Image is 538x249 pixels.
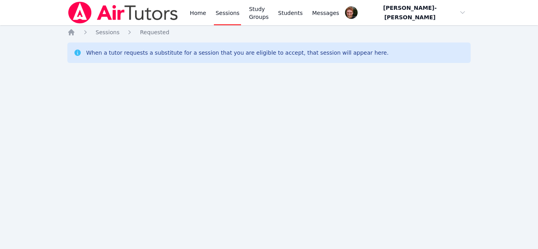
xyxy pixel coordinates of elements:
[67,28,471,36] nav: Breadcrumb
[67,2,179,24] img: Air Tutors
[140,28,169,36] a: Requested
[312,9,339,17] span: Messages
[140,29,169,35] span: Requested
[96,28,120,36] a: Sessions
[96,29,120,35] span: Sessions
[86,49,389,57] div: When a tutor requests a substitute for a session that you are eligible to accept, that session wi...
